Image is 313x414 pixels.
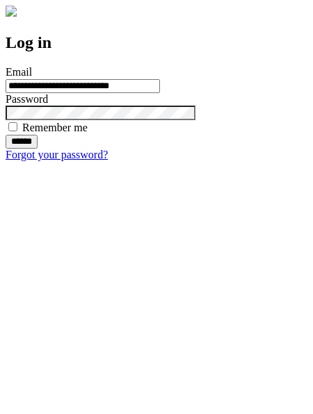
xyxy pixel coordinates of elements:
a: Forgot your password? [6,149,108,160]
label: Email [6,66,32,78]
h2: Log in [6,33,307,52]
img: logo-4e3dc11c47720685a147b03b5a06dd966a58ff35d612b21f08c02c0306f2b779.png [6,6,17,17]
label: Remember me [22,122,88,133]
label: Password [6,93,48,105]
